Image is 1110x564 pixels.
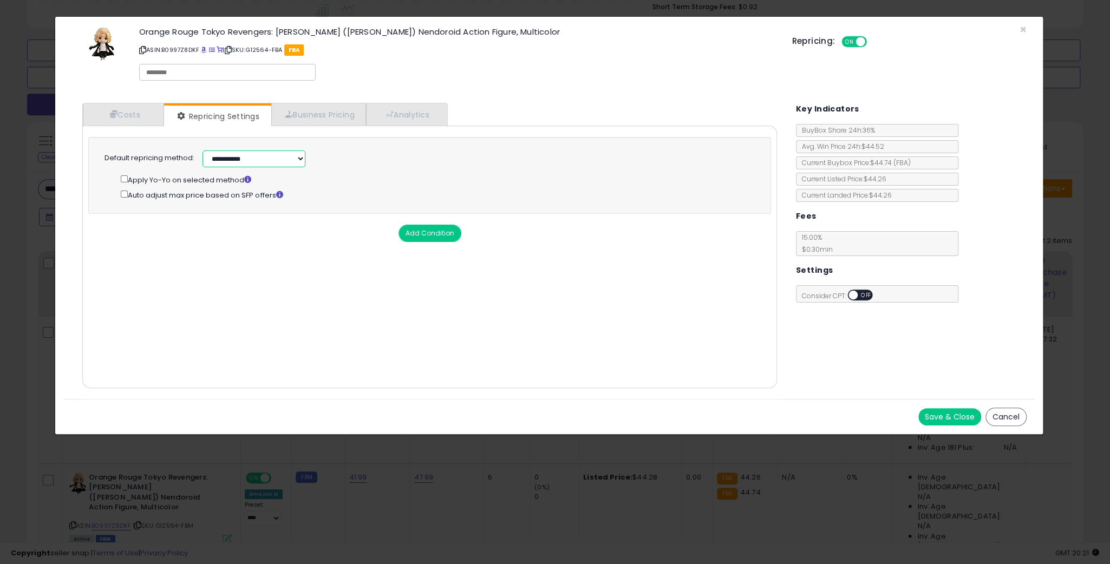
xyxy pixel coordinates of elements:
[121,173,752,186] div: Apply Yo-Yo on selected method
[792,37,835,45] h5: Repricing:
[796,264,833,277] h5: Settings
[796,291,887,300] span: Consider CPT:
[89,28,114,60] img: 41j2q2-CiOS._SL60_.jpg
[271,103,366,126] a: Business Pricing
[399,225,461,242] button: Add Condition
[366,103,446,126] a: Analytics
[918,408,981,425] button: Save & Close
[209,45,215,54] a: All offer listings
[870,158,911,167] span: $44.74
[121,188,752,201] div: Auto adjust max price based on SFP offers
[865,37,883,47] span: OFF
[796,191,892,200] span: Current Landed Price: $44.26
[217,45,223,54] a: Your listing only
[796,126,875,135] span: BuyBox Share 24h: 36%
[139,28,775,36] h3: Orange Rouge Tokyo Revengers: [PERSON_NAME] ([PERSON_NAME]) Nendoroid Action Figure, Multicolor
[284,44,304,56] span: FBA
[796,209,817,223] h5: Fees
[796,158,911,167] span: Current Buybox Price:
[1020,22,1027,37] span: ×
[796,233,833,254] span: 15.00 %
[858,291,875,300] span: OFF
[843,37,857,47] span: ON
[796,245,833,254] span: $0.30 min
[139,41,775,58] p: ASIN: B0997Z8DKF | SKU: G12564-FBA
[164,106,270,127] a: Repricing Settings
[796,142,884,151] span: Avg. Win Price 24h: $44.52
[105,153,194,163] label: Default repricing method:
[796,174,886,183] span: Current Listed Price: $44.26
[796,102,859,116] h5: Key Indicators
[893,158,911,167] span: ( FBA )
[83,103,164,126] a: Costs
[985,408,1027,426] button: Cancel
[201,45,207,54] a: BuyBox page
